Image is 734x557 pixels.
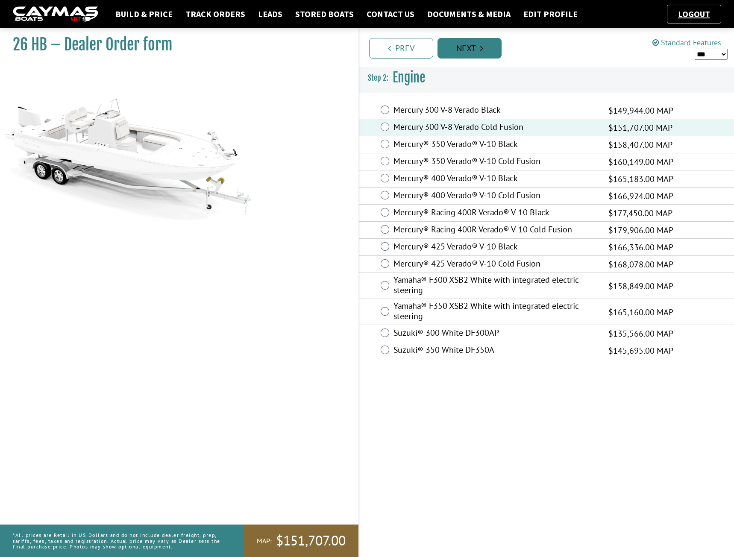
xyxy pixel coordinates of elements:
label: Mercury® 400 Verado® V-10 Cold Fusion [393,190,598,202]
a: Next [437,38,502,59]
a: Leads [254,9,287,20]
label: Mercury 300 V-8 Verado Cold Fusion [393,122,598,134]
span: $179,906.00 MAP [608,224,673,237]
a: Stored Boats [291,9,358,20]
img: caymas-dealer-connect-2ed40d3bc7270c1d8d7ffb4b79bf05adc795679939227970def78ec6f6c03838.gif [13,6,98,22]
span: $151,707.00 MAP [608,121,672,134]
a: MAP:$151,707.00 [244,525,358,557]
span: $166,924.00 MAP [608,190,673,202]
span: $135,566.00 MAP [608,327,673,340]
a: Prev [369,38,433,59]
span: $166,336.00 MAP [608,241,673,254]
label: Suzuki® 350 White DF350A [393,345,598,357]
label: Mercury® Racing 400R Verado® V-10 Cold Fusion [393,224,598,237]
span: $149,944.00 MAP [608,104,673,117]
span: $177,450.00 MAP [608,207,672,220]
span: $160,149.00 MAP [608,155,673,168]
h3: Engine [359,62,734,94]
span: $165,183.00 MAP [608,173,673,185]
label: Yamaha® F350 XSB2 White with integrated electric steering [393,301,598,323]
label: Mercury® 425 Verado® V-10 Cold Fusion [393,258,598,271]
label: Mercury® 400 Verado® V-10 Black [393,173,598,185]
a: Build & Price [111,9,177,20]
a: Edit Profile [519,9,582,20]
label: Mercury 300 V-8 Verado Black [393,105,598,117]
a: Contact Us [362,9,419,20]
label: Mercury® Racing 400R Verado® V-10 Black [393,207,598,220]
a: Documents & Media [423,9,515,20]
label: Yamaha® F300 XSB2 White with integrated electric steering [393,275,598,297]
label: Mercury® 425 Verado® V-10 Black [393,241,598,254]
span: $158,849.00 MAP [608,280,673,293]
label: Mercury® 350 Verado® V-10 Cold Fusion [393,156,598,168]
span: $145,695.00 MAP [608,344,673,357]
a: Track Orders [181,9,250,20]
span: MAP: [257,536,272,545]
label: Suzuki® 300 White DF300AP [393,328,598,340]
a: Standard Features [652,38,721,47]
span: $168,078.00 MAP [608,258,673,271]
ul: Pagination [367,37,734,59]
a: Logout [674,9,714,19]
span: $165,160.00 MAP [608,306,673,319]
h1: 26 HB – Dealer Order form [13,35,337,54]
span: $158,407.00 MAP [608,138,672,151]
label: Mercury® 350 Verado® V-10 Black [393,139,598,151]
span: $151,707.00 [276,532,346,550]
p: *All prices are Retail in US Dollars and do not include dealer freight, prep, tariffs, fees, taxe... [13,528,225,554]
